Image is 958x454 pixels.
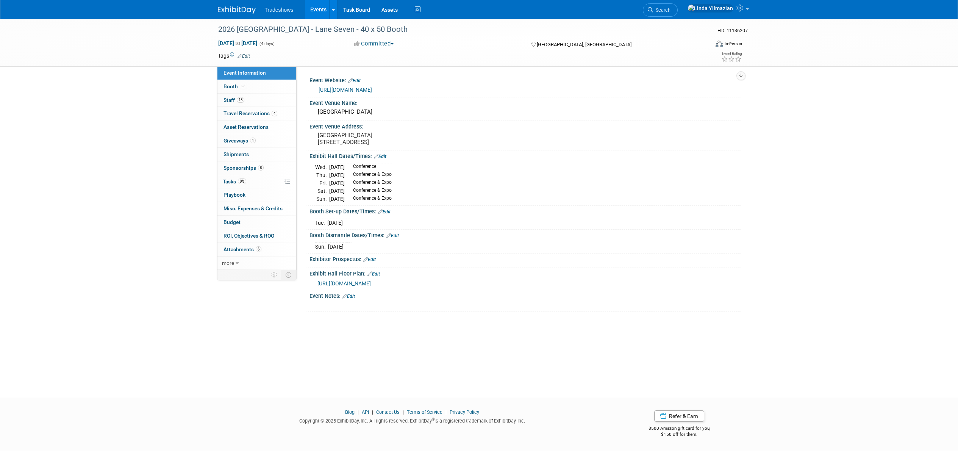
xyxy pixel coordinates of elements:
span: | [370,409,375,415]
span: Travel Reservations [223,110,277,116]
span: 8 [258,165,264,171]
td: Conference [349,163,392,171]
img: Linda Yilmazian [688,4,733,13]
div: $150 off for them. [618,431,741,438]
td: Fri. [315,179,329,187]
a: Edit [342,294,355,299]
td: Sun. [315,243,328,250]
span: Event ID: 11136207 [717,28,748,33]
td: Sat. [315,187,329,195]
div: Event Notes: [309,290,741,300]
span: 1 [250,138,256,143]
span: Booth [223,83,247,89]
span: ROI, Objectives & ROO [223,233,274,239]
img: ExhibitDay [218,6,256,14]
div: $500 Amazon gift card for you, [618,420,741,438]
a: Edit [374,154,386,159]
span: Giveaways [223,138,256,144]
div: Event Website: [309,75,741,85]
td: Conference & Expo [349,195,392,203]
div: [GEOGRAPHIC_DATA] [315,106,735,118]
a: Budget [217,216,296,229]
td: [DATE] [329,179,345,187]
a: Edit [363,257,376,262]
span: Event Information [223,70,266,76]
span: [DATE] [DATE] [218,40,258,47]
div: Booth Set-up Dates/Times: [309,206,741,216]
td: Conference & Expo [349,187,392,195]
a: Shipments [217,148,296,161]
td: [DATE] [329,195,345,203]
span: to [234,40,241,46]
td: [DATE] [329,187,345,195]
div: Event Venue Address: [309,121,741,130]
span: (4 days) [259,41,275,46]
td: Personalize Event Tab Strip [268,270,281,280]
a: Event Information [217,66,296,80]
span: Misc. Expenses & Credits [223,205,283,211]
a: Sponsorships8 [217,161,296,175]
a: API [362,409,369,415]
span: Budget [223,219,241,225]
span: Asset Reservations [223,124,269,130]
div: Event Rating [721,52,742,56]
a: Staff15 [217,94,296,107]
span: | [356,409,361,415]
button: Committed [352,40,397,48]
td: [DATE] [327,219,343,227]
a: Contact Us [376,409,400,415]
a: Privacy Policy [450,409,479,415]
div: Exhibitor Prospectus: [309,254,741,263]
span: Attachments [223,246,261,252]
td: [DATE] [329,171,345,179]
img: Format-Inperson.png [716,41,723,47]
a: ROI, Objectives & ROO [217,229,296,243]
a: Edit [386,233,399,238]
a: Misc. Expenses & Credits [217,202,296,215]
td: Tags [218,52,250,59]
span: | [444,409,449,415]
span: 0% [238,178,246,184]
span: more [222,260,234,266]
td: Tue. [315,219,327,227]
div: Copyright © 2025 ExhibitDay, Inc. All rights reserved. ExhibitDay is a registered trademark of Ex... [218,416,607,424]
a: Edit [238,53,250,59]
div: Event Venue Name: [309,97,741,107]
a: Asset Reservations [217,121,296,134]
span: Tasks [223,178,246,185]
a: Tasks0% [217,175,296,188]
div: Event Format [664,39,742,51]
a: Terms of Service [407,409,442,415]
a: Edit [378,209,391,214]
a: Blog [345,409,355,415]
div: Booth Dismantle Dates/Times: [309,230,741,240]
span: 6 [256,246,261,252]
div: Exhibit Hall Floor Plan: [309,268,741,278]
pre: [GEOGRAPHIC_DATA] [STREET_ADDRESS] [318,132,481,146]
a: [URL][DOMAIN_NAME] [317,280,371,286]
span: 4 [272,111,277,116]
span: Tradeshows [265,7,294,13]
span: Shipments [223,151,249,157]
td: Thu. [315,171,329,179]
td: [DATE] [329,163,345,171]
td: Sun. [315,195,329,203]
div: In-Person [724,41,742,47]
a: more [217,257,296,270]
td: Conference & Expo [349,179,392,187]
span: 15 [237,97,244,103]
a: Giveaways1 [217,134,296,147]
span: [GEOGRAPHIC_DATA], [GEOGRAPHIC_DATA] [537,42,631,47]
div: 2026 [GEOGRAPHIC_DATA] - Lane Seven - 40 x 50 Booth [216,23,698,36]
div: Exhibit Hall Dates/Times: [309,150,741,160]
span: | [401,409,406,415]
sup: ® [432,417,434,421]
span: Staff [223,97,244,103]
span: Search [653,7,670,13]
a: Travel Reservations4 [217,107,296,120]
span: Sponsorships [223,165,264,171]
a: [URL][DOMAIN_NAME] [319,87,372,93]
a: Refer & Earn [654,410,704,422]
i: Booth reservation complete [241,84,245,88]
